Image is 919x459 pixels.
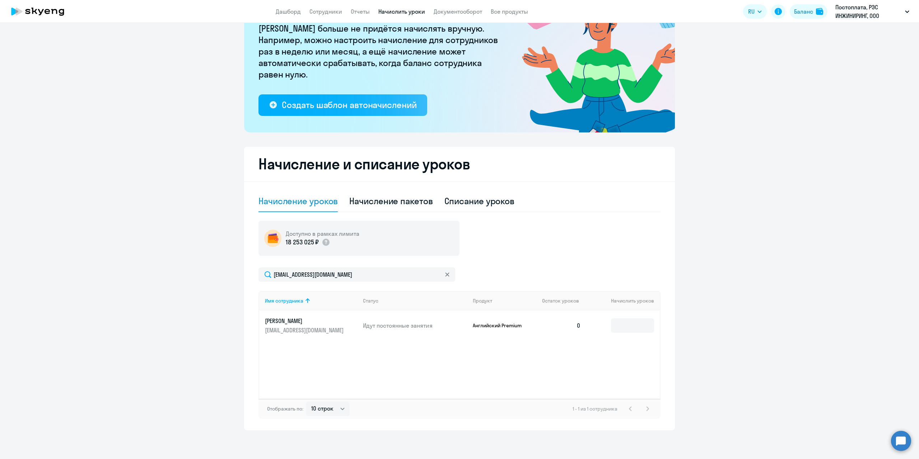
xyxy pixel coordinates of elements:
[587,291,660,310] th: Начислить уроков
[790,4,827,19] button: Балансbalance
[286,238,319,247] p: 18 253 025 ₽
[265,298,303,304] div: Имя сотрудника
[832,3,913,20] button: Постоплата, РЭС ИНЖИНИРИНГ, ООО
[265,317,345,325] p: [PERSON_NAME]
[491,8,528,15] a: Все продукты
[265,326,345,334] p: [EMAIL_ADDRESS][DOMAIN_NAME]
[434,8,482,15] a: Документооборот
[265,317,357,334] a: [PERSON_NAME][EMAIL_ADDRESS][DOMAIN_NAME]
[267,406,303,412] span: Отображать по:
[258,94,427,116] button: Создать шаблон автоначислений
[351,8,370,15] a: Отчеты
[258,23,503,80] p: [PERSON_NAME] больше не придётся начислять вручную. Например, можно настроить начисление для сотр...
[282,99,416,111] div: Создать шаблон автоначислений
[349,195,433,207] div: Начисление пакетов
[258,155,661,173] h2: Начисление и списание уроков
[835,3,902,20] p: Постоплата, РЭС ИНЖИНИРИНГ, ООО
[473,298,492,304] div: Продукт
[265,298,357,304] div: Имя сотрудника
[542,298,587,304] div: Остаток уроков
[816,8,823,15] img: balance
[363,298,378,304] div: Статус
[444,195,515,207] div: Списание уроков
[264,230,281,247] img: wallet-circle.png
[378,8,425,15] a: Начислить уроки
[473,322,527,329] p: Английский Premium
[748,7,755,16] span: RU
[743,4,767,19] button: RU
[276,8,301,15] a: Дашборд
[542,298,579,304] span: Остаток уроков
[286,230,359,238] h5: Доступно в рамках лимита
[573,406,617,412] span: 1 - 1 из 1 сотрудника
[363,322,467,329] p: Идут постоянные занятия
[309,8,342,15] a: Сотрудники
[258,195,338,207] div: Начисление уроков
[363,298,467,304] div: Статус
[794,7,813,16] div: Баланс
[258,267,455,282] input: Поиск по имени, email, продукту или статусу
[473,298,537,304] div: Продукт
[536,310,587,341] td: 0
